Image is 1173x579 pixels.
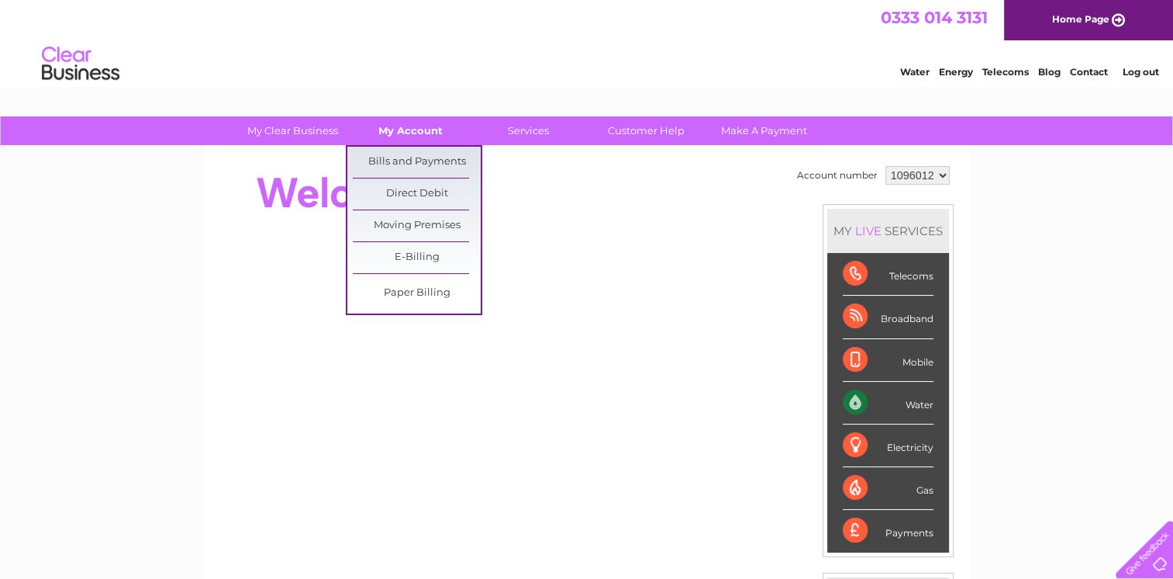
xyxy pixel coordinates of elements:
[843,425,933,467] div: Electricity
[1122,66,1158,78] a: Log out
[939,66,973,78] a: Energy
[464,116,592,145] a: Services
[353,278,481,309] a: Paper Billing
[881,8,988,27] a: 0333 014 3131
[843,382,933,425] div: Water
[353,242,481,273] a: E-Billing
[353,147,481,178] a: Bills and Payments
[843,510,933,552] div: Payments
[843,339,933,382] div: Mobile
[793,162,881,189] td: Account number
[843,253,933,296] div: Telecoms
[700,116,828,145] a: Make A Payment
[582,116,710,145] a: Customer Help
[347,116,474,145] a: My Account
[900,66,930,78] a: Water
[1038,66,1061,78] a: Blog
[353,179,481,210] a: Direct Debit
[982,66,1029,78] a: Telecoms
[221,9,954,75] div: Clear Business is a trading name of Verastar Limited (registered in [GEOGRAPHIC_DATA] No. 3667643...
[41,40,120,88] img: logo.png
[1070,66,1108,78] a: Contact
[229,116,357,145] a: My Clear Business
[843,467,933,510] div: Gas
[827,209,949,253] div: MY SERVICES
[843,296,933,338] div: Broadband
[852,224,885,238] div: LIVE
[353,210,481,241] a: Moving Premises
